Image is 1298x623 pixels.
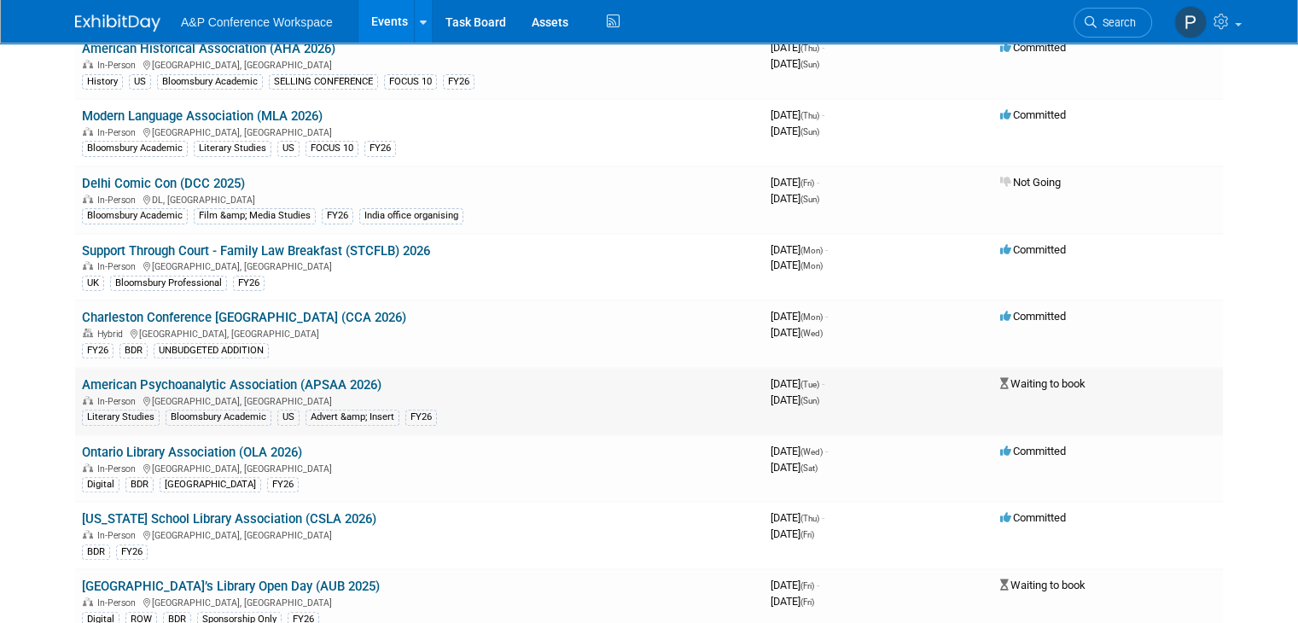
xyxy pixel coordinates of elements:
[82,74,123,90] div: History
[800,60,819,69] span: (Sun)
[97,463,141,475] span: In-Person
[267,477,299,492] div: FY26
[771,310,828,323] span: [DATE]
[800,530,814,539] span: (Fri)
[800,111,819,120] span: (Thu)
[97,530,141,541] span: In-Person
[1000,579,1086,591] span: Waiting to book
[125,477,154,492] div: BDR
[771,445,828,457] span: [DATE]
[1000,243,1066,256] span: Committed
[306,410,399,425] div: Advert &amp; Insert
[817,176,819,189] span: -
[771,377,824,390] span: [DATE]
[800,463,818,473] span: (Sat)
[82,377,381,393] a: American Psychoanalytic Association (APSAA 2026)
[771,579,819,591] span: [DATE]
[771,57,819,70] span: [DATE]
[1174,6,1207,38] img: Paige Papandrea
[800,246,823,255] span: (Mon)
[405,410,437,425] div: FY26
[82,108,323,124] a: Modern Language Association (MLA 2026)
[83,396,93,405] img: In-Person Event
[800,127,819,137] span: (Sun)
[82,41,335,56] a: American Historical Association (AHA 2026)
[82,259,757,272] div: [GEOGRAPHIC_DATA], [GEOGRAPHIC_DATA]
[82,192,757,206] div: DL, [GEOGRAPHIC_DATA]
[817,579,819,591] span: -
[97,127,141,138] span: In-Person
[771,192,819,205] span: [DATE]
[83,530,93,539] img: In-Person Event
[82,511,376,527] a: [US_STATE] School Library Association (CSLA 2026)
[82,326,757,340] div: [GEOGRAPHIC_DATA], [GEOGRAPHIC_DATA]
[359,208,463,224] div: India office organising
[160,477,261,492] div: [GEOGRAPHIC_DATA]
[166,410,271,425] div: Bloomsbury Academic
[82,276,104,291] div: UK
[384,74,437,90] div: FOCUS 10
[822,108,824,121] span: -
[800,329,823,338] span: (Wed)
[82,477,119,492] div: Digital
[83,127,93,136] img: In-Person Event
[194,141,271,156] div: Literary Studies
[1000,445,1066,457] span: Committed
[277,410,300,425] div: US
[83,261,93,270] img: In-Person Event
[82,176,245,191] a: Delhi Comic Con (DCC 2025)
[82,461,757,475] div: [GEOGRAPHIC_DATA], [GEOGRAPHIC_DATA]
[97,597,141,608] span: In-Person
[82,243,430,259] a: Support Through Court - Family Law Breakfast (STCFLB) 2026
[322,208,353,224] div: FY26
[771,41,824,54] span: [DATE]
[97,396,141,407] span: In-Person
[97,195,141,206] span: In-Person
[825,243,828,256] span: -
[277,141,300,156] div: US
[1000,108,1066,121] span: Committed
[82,125,757,138] div: [GEOGRAPHIC_DATA], [GEOGRAPHIC_DATA]
[82,544,110,560] div: BDR
[1000,41,1066,54] span: Committed
[83,60,93,68] img: In-Person Event
[800,178,814,188] span: (Fri)
[771,461,818,474] span: [DATE]
[119,343,148,358] div: BDR
[110,276,227,291] div: Bloomsbury Professional
[82,595,757,608] div: [GEOGRAPHIC_DATA], [GEOGRAPHIC_DATA]
[800,447,823,457] span: (Wed)
[82,208,188,224] div: Bloomsbury Academic
[129,74,151,90] div: US
[1000,377,1086,390] span: Waiting to book
[75,15,160,32] img: ExhibitDay
[1000,310,1066,323] span: Committed
[194,208,316,224] div: Film &amp; Media Studies
[82,527,757,541] div: [GEOGRAPHIC_DATA], [GEOGRAPHIC_DATA]
[800,44,819,53] span: (Thu)
[82,141,188,156] div: Bloomsbury Academic
[822,377,824,390] span: -
[800,312,823,322] span: (Mon)
[154,343,269,358] div: UNBUDGETED ADDITION
[771,326,823,339] span: [DATE]
[157,74,263,90] div: Bloomsbury Academic
[83,597,93,606] img: In-Person Event
[771,243,828,256] span: [DATE]
[82,57,757,71] div: [GEOGRAPHIC_DATA], [GEOGRAPHIC_DATA]
[822,41,824,54] span: -
[83,463,93,472] img: In-Person Event
[771,511,824,524] span: [DATE]
[82,410,160,425] div: Literary Studies
[269,74,378,90] div: SELLING CONFERENCE
[771,108,824,121] span: [DATE]
[97,60,141,71] span: In-Person
[233,276,265,291] div: FY26
[306,141,358,156] div: FOCUS 10
[1074,8,1152,38] a: Search
[771,527,814,540] span: [DATE]
[825,445,828,457] span: -
[771,595,814,608] span: [DATE]
[1000,511,1066,524] span: Committed
[83,329,93,337] img: Hybrid Event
